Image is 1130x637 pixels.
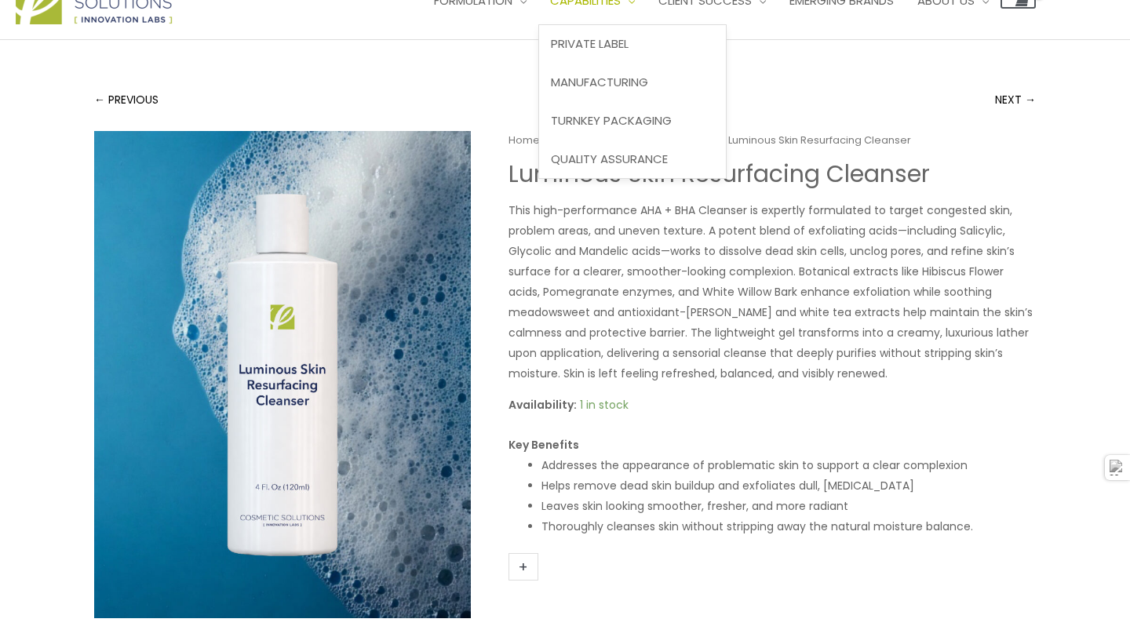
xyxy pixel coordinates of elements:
a: Manufacturing [539,64,726,102]
span: 1 in stock [580,397,629,413]
li: Leaves skin looking smoother, fresher, and more radiant [541,496,1036,516]
li: Addresses the appearance of problematic skin to support a clear complexion [541,455,1036,475]
a: Turnkey Packaging [539,101,726,140]
a: ← PREVIOUS [94,84,159,115]
a: Private Label [539,25,726,64]
a: NEXT → [995,84,1036,115]
a: Home [508,133,540,147]
img: Luminous Skin Resurfacing ​Cleanser [94,131,471,618]
a: Quality Assurance [539,140,726,178]
span: Availability: [508,397,577,413]
nav: Breadcrumb [508,131,1036,150]
span: Manufacturing [551,74,648,90]
p: This high-performance AHA + BHA Cleanser is expertly formulated to target congested skin, problem... [508,200,1036,384]
span: Private Label [551,35,629,52]
strong: Key Benefits [508,437,579,453]
span: Quality Assurance [551,151,668,167]
a: + [508,553,538,581]
li: Thoroughly cleanses skin without stripping away the natural moisture balance. [541,516,1036,537]
span: Turnkey Packaging [551,112,672,129]
h1: Luminous Skin Resurfacing ​Cleanser [508,160,1036,188]
li: Helps remove dead skin buildup and exfoliates dull, [MEDICAL_DATA] [541,475,1036,496]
